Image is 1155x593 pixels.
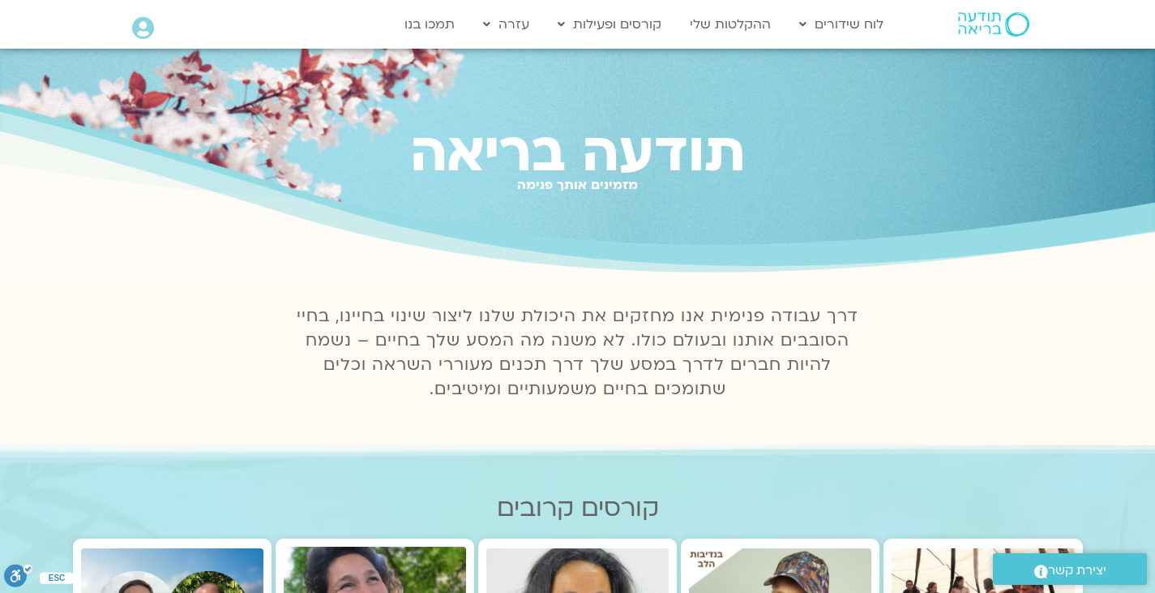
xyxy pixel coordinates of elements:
a: יצירת קשר [993,553,1147,585]
a: תמכו בנו [396,9,463,40]
span: יצירת קשר [1048,560,1106,582]
a: לוח שידורים [791,9,892,40]
p: דרך עבודה פנימית אנו מחזקים את היכולת שלנו ליצור שינוי בחיינו, בחיי הסובבים אותנו ובעולם כולו. לא... [288,304,868,402]
a: ההקלטות שלי [682,9,779,40]
img: תודעה בריאה [958,12,1029,37]
a: קורסים ופעילות [550,9,669,40]
h2: קורסים קרובים [73,494,1083,522]
a: עזרה [475,9,537,40]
